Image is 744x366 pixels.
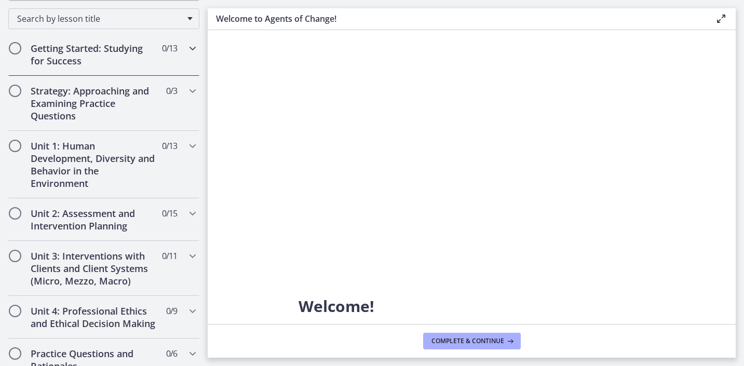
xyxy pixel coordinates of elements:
h2: Unit 2: Assessment and Intervention Planning [31,207,157,232]
span: 0 / 11 [162,250,177,262]
span: 0 / 13 [162,42,177,55]
h2: Strategy: Approaching and Examining Practice Questions [31,85,157,122]
h2: Unit 1: Human Development, Diversity and Behavior in the Environment [31,140,157,189]
span: 0 / 3 [166,85,177,97]
h2: Getting Started: Studying for Success [31,42,157,67]
span: Welcome! [299,295,374,317]
h3: Welcome to Agents of Change! [216,12,698,25]
span: Complete & continue [431,337,504,345]
h2: Unit 3: Interventions with Clients and Client Systems (Micro, Mezzo, Macro) [31,250,157,287]
span: 0 / 13 [162,140,177,152]
span: 0 / 15 [162,207,177,220]
p: We are grateful that you have placed your trust in Agents of Change to assist you in preparing fo... [299,323,645,361]
h2: Unit 4: Professional Ethics and Ethical Decision Making [31,305,157,330]
div: Search by lesson title [8,8,199,29]
span: 0 / 9 [166,305,177,317]
span: 0 / 6 [166,347,177,360]
button: Complete & continue [423,333,521,349]
span: Search by lesson title [17,13,182,24]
